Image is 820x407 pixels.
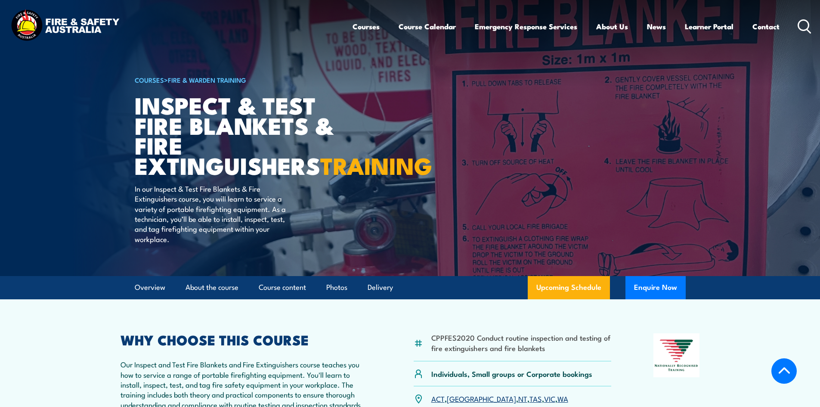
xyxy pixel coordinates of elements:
a: [GEOGRAPHIC_DATA] [447,393,516,404]
img: Nationally Recognised Training logo. [653,333,700,377]
a: Course Calendar [399,15,456,38]
h2: WHY CHOOSE THIS COURSE [121,333,372,345]
a: Learner Portal [685,15,733,38]
a: Fire & Warden Training [168,75,246,84]
strong: TRAINING [320,147,432,183]
a: About the course [186,276,238,299]
a: Upcoming Schedule [528,276,610,299]
a: Photos [326,276,347,299]
p: In our Inspect & Test Fire Blankets & Fire Extinguishers course, you will learn to service a vari... [135,183,292,244]
h6: > [135,75,347,85]
button: Enquire Now [625,276,686,299]
a: WA [557,393,568,404]
li: CPPFES2020 Conduct routine inspection and testing of fire extinguishers and fire blankets [431,332,612,353]
p: Individuals, Small groups or Corporate bookings [431,369,592,379]
a: Overview [135,276,165,299]
a: News [647,15,666,38]
a: Emergency Response Services [475,15,577,38]
h1: Inspect & Test Fire Blankets & Fire Extinguishers [135,95,347,175]
a: TAS [529,393,542,404]
a: Course content [259,276,306,299]
a: About Us [596,15,628,38]
a: ACT [431,393,445,404]
p: , , , , , [431,394,568,404]
a: COURSES [135,75,164,84]
a: Courses [353,15,380,38]
a: Delivery [368,276,393,299]
a: VIC [544,393,555,404]
a: NT [518,393,527,404]
a: Contact [752,15,780,38]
